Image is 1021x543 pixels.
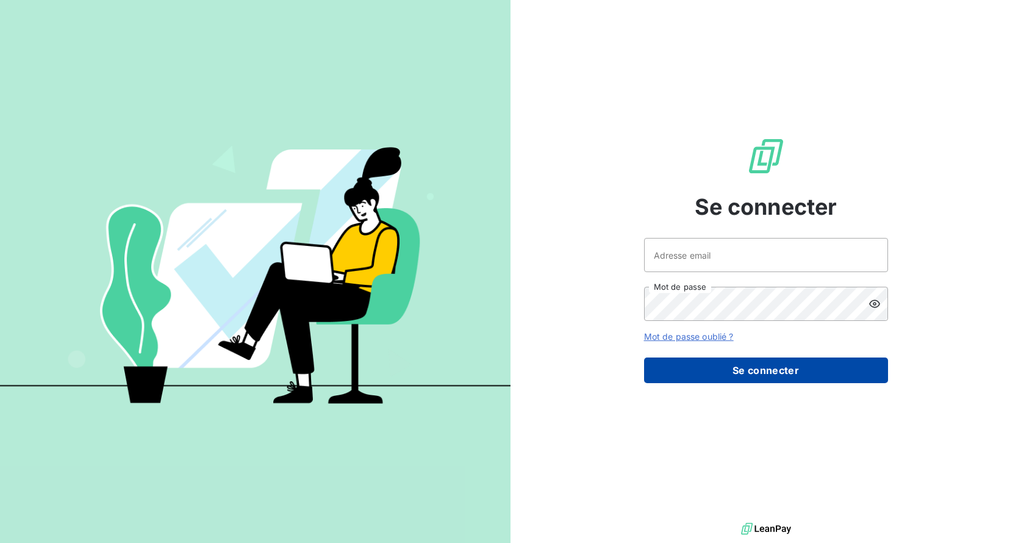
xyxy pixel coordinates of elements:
[695,190,837,223] span: Se connecter
[644,358,888,383] button: Se connecter
[644,238,888,272] input: placeholder
[747,137,786,176] img: Logo LeanPay
[644,331,734,342] a: Mot de passe oublié ?
[741,520,791,538] img: logo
